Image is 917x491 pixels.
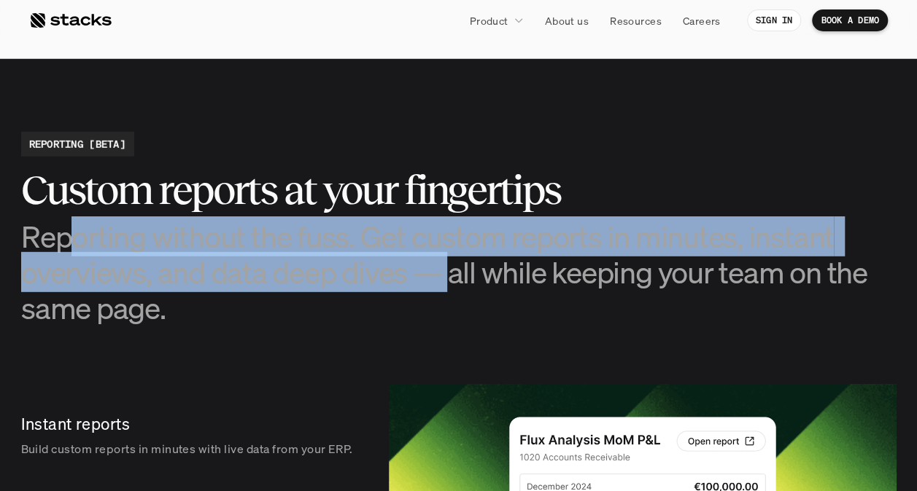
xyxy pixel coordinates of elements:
a: Resources [601,7,670,34]
h2: Custom reports at your fingertips [21,168,897,213]
p: Product [470,13,508,28]
p: Resources [610,13,662,28]
a: Privacy Policy [172,278,236,288]
p: Instant reports [21,413,354,436]
a: Careers [674,7,730,34]
h2: REPORTING [BETA] [29,136,125,152]
p: BOOK A DEMO [821,15,879,25]
p: Careers [683,13,721,28]
p: About us [545,13,589,28]
p: SIGN IN [756,15,793,25]
a: SIGN IN [747,9,802,31]
a: About us [536,7,597,34]
a: BOOK A DEMO [812,9,888,31]
h3: Reporting without the fuss. Get custom reports in minutes, instant overviews, and data deep dives... [21,219,897,326]
p: Build custom reports in minutes with live data from your ERP. [21,439,354,460]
